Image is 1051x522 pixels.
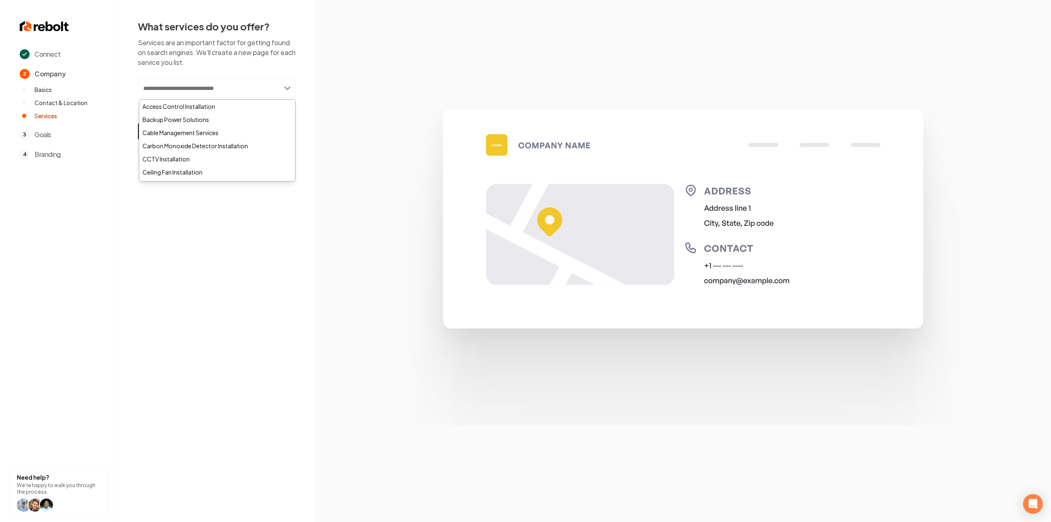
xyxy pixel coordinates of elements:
button: Continue [138,122,296,140]
h2: What services do you offer? [138,20,296,33]
span: Goals [34,130,51,140]
span: 4 [20,149,30,159]
button: Need help?We're happy to walk you through the process.help icon Willhelp icon Willhelp icon arwin [10,469,108,515]
span: Connect [34,49,60,59]
span: Basics [34,85,52,94]
button: Back [138,145,296,163]
p: Services are an important factor for getting found on search engines. We'll create a new page for... [138,38,296,67]
span: Contact & Location [34,99,87,107]
span: 2 [20,69,30,79]
span: Company [34,69,66,79]
div: Access Control Installation [139,100,295,113]
img: Google Business Profile [376,97,989,425]
img: help icon Will [17,499,30,512]
p: We're happy to walk you through the process. [17,482,101,495]
div: Circuit Breaker Repair [139,179,295,192]
span: Branding [34,149,61,159]
div: CCTV Installation [139,152,295,166]
img: help icon Will [28,499,41,512]
div: Backup Power Solutions [139,113,295,126]
div: Open Intercom Messenger [1023,494,1043,514]
img: Rebolt Logo [20,20,69,33]
div: Carbon Monoxide Detector Installation [139,139,295,152]
img: help icon arwin [40,499,53,512]
div: Cable Management Services [139,126,295,139]
div: Ceiling Fan Installation [139,166,295,179]
span: Services [34,112,57,120]
span: 3 [20,130,30,140]
strong: Need help? [17,474,49,481]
